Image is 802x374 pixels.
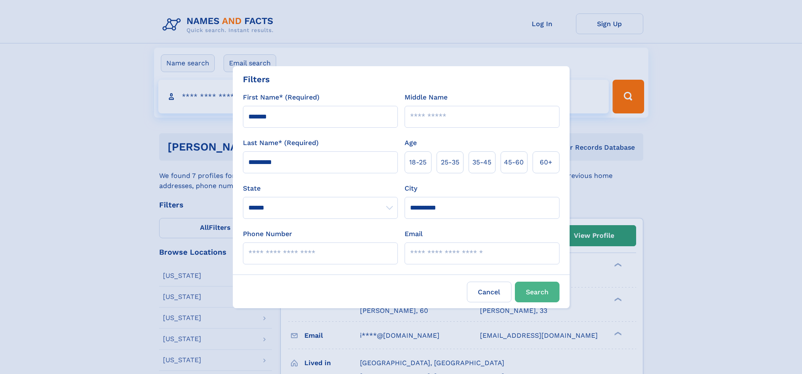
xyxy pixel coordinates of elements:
[441,157,459,167] span: 25‑35
[243,229,292,239] label: Phone Number
[405,183,417,194] label: City
[540,157,552,167] span: 60+
[405,92,448,102] label: Middle Name
[515,282,560,302] button: Search
[405,138,417,148] label: Age
[467,282,512,302] label: Cancel
[405,229,423,239] label: Email
[243,138,319,148] label: Last Name* (Required)
[243,73,270,86] div: Filters
[243,183,398,194] label: State
[504,157,524,167] span: 45‑60
[472,157,491,167] span: 35‑45
[243,92,320,102] label: First Name* (Required)
[409,157,426,167] span: 18‑25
